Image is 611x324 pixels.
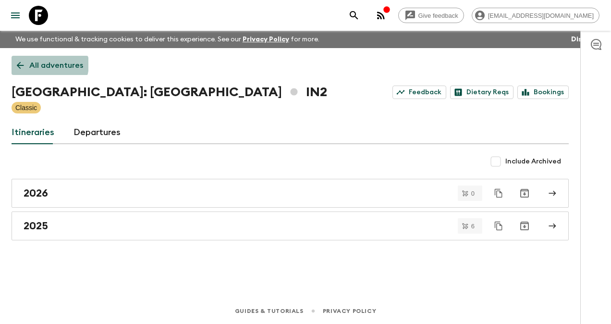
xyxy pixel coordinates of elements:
span: 6 [465,223,480,229]
a: Feedback [392,86,446,99]
a: 2025 [12,212,569,240]
h2: 2026 [24,187,48,199]
span: [EMAIL_ADDRESS][DOMAIN_NAME] [483,12,599,19]
button: Dismiss [569,33,599,46]
h1: [GEOGRAPHIC_DATA]: [GEOGRAPHIC_DATA] IN2 [12,83,327,102]
button: search adventures [344,6,364,25]
p: We use functional & tracking cookies to deliver this experience. See our for more. [12,31,323,48]
span: 0 [465,190,480,197]
a: Privacy Policy [323,306,376,316]
button: Archive [515,184,534,203]
p: All adventures [29,60,83,71]
button: Archive [515,216,534,236]
a: Give feedback [398,8,464,23]
button: Duplicate [490,185,507,202]
a: Bookings [517,86,569,99]
h2: 2025 [24,220,48,232]
span: Give feedback [413,12,464,19]
a: Itineraries [12,121,54,144]
a: Guides & Tutorials [235,306,304,316]
a: All adventures [12,56,88,75]
a: Departures [73,121,121,144]
a: Dietary Reqs [450,86,513,99]
p: Classic [15,103,37,112]
a: Privacy Policy [243,36,289,43]
button: Duplicate [490,217,507,235]
button: menu [6,6,25,25]
a: 2026 [12,179,569,208]
div: [EMAIL_ADDRESS][DOMAIN_NAME] [472,8,599,23]
span: Include Archived [505,157,561,166]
